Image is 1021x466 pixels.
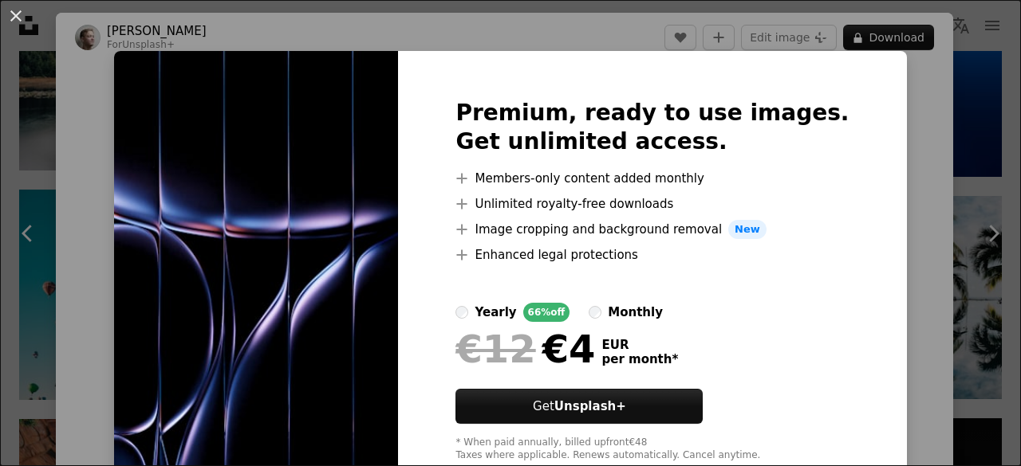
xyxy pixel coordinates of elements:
[554,399,626,413] strong: Unsplash+
[589,306,601,319] input: monthly
[601,338,678,352] span: EUR
[455,328,535,370] span: €12
[455,245,849,264] li: Enhanced legal protections
[475,303,516,322] div: yearly
[455,99,849,156] h2: Premium, ready to use images. Get unlimited access.
[455,169,849,188] li: Members-only content added monthly
[601,352,678,366] span: per month *
[455,306,468,319] input: yearly66%off
[455,220,849,239] li: Image cropping and background removal
[455,194,849,213] li: Unlimited royalty-free downloads
[728,220,767,239] span: New
[523,303,570,322] div: 66% off
[455,389,703,424] button: GetUnsplash+
[455,328,595,370] div: €4
[455,437,849,462] div: * When paid annually, billed upfront €48 Taxes where applicable. Renews automatically. Cancel any...
[608,303,663,322] div: monthly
